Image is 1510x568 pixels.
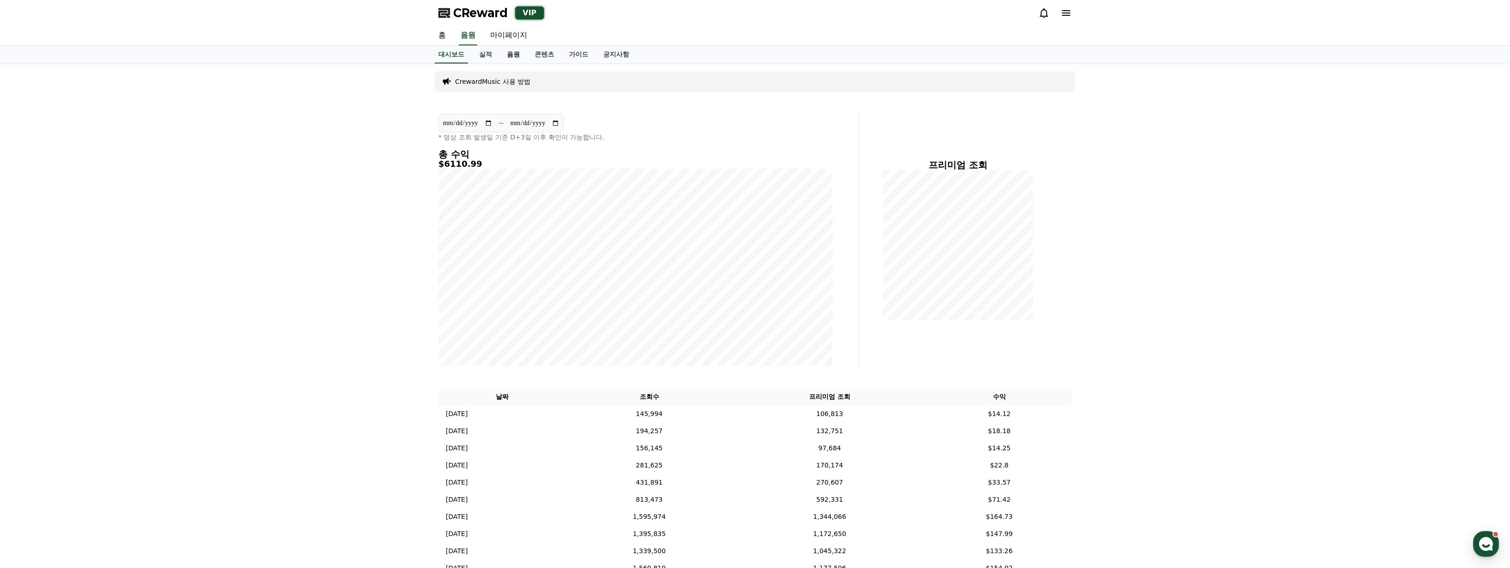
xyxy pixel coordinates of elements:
[927,543,1072,560] td: $133.26
[867,160,1049,170] h4: 프리미엄 조회
[61,294,119,317] a: 대화
[566,405,732,423] td: 145,994
[446,546,468,556] p: [DATE]
[438,149,833,159] h4: 총 수익
[566,457,732,474] td: 281,625
[498,118,504,129] p: ~
[596,46,636,63] a: 공지사항
[119,294,178,317] a: 설정
[566,491,732,508] td: 813,473
[732,440,927,457] td: 97,684
[499,46,527,63] a: 음원
[3,294,61,317] a: 홈
[566,543,732,560] td: 1,339,500
[732,405,927,423] td: 106,813
[566,440,732,457] td: 156,145
[446,495,468,505] p: [DATE]
[455,77,530,86] a: CrewardMusic 사용 방법
[446,512,468,522] p: [DATE]
[927,474,1072,491] td: $33.57
[927,491,1072,508] td: $71.42
[566,474,732,491] td: 431,891
[446,461,468,470] p: [DATE]
[732,474,927,491] td: 270,607
[566,388,732,405] th: 조회수
[927,388,1072,405] th: 수익
[29,308,35,315] span: 홈
[927,423,1072,440] td: $18.18
[566,525,732,543] td: 1,395,835
[732,491,927,508] td: 592,331
[927,525,1072,543] td: $147.99
[446,443,468,453] p: [DATE]
[732,543,927,560] td: 1,045,322
[927,457,1072,474] td: $22.8
[927,440,1072,457] td: $14.25
[732,508,927,525] td: 1,344,066
[438,388,566,405] th: 날짜
[435,46,468,63] a: 대시보드
[732,457,927,474] td: 170,174
[566,423,732,440] td: 194,257
[927,508,1072,525] td: $164.73
[566,508,732,525] td: 1,595,974
[446,529,468,539] p: [DATE]
[438,159,833,169] h5: $6110.99
[446,426,468,436] p: [DATE]
[732,423,927,440] td: 132,751
[483,26,535,45] a: 마이페이지
[143,308,154,315] span: 설정
[438,133,833,142] p: * 영상 조회 발생일 기준 D+3일 이후 확인이 가능합니다.
[431,26,453,45] a: 홈
[438,6,508,20] a: CReward
[453,6,508,20] span: CReward
[85,308,96,316] span: 대화
[515,6,544,19] div: VIP
[732,525,927,543] td: 1,172,650
[446,478,468,487] p: [DATE]
[562,46,596,63] a: 가이드
[472,46,499,63] a: 실적
[732,388,927,405] th: 프리미엄 조회
[927,405,1072,423] td: $14.12
[527,46,562,63] a: 콘텐츠
[446,409,468,419] p: [DATE]
[459,26,477,45] a: 음원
